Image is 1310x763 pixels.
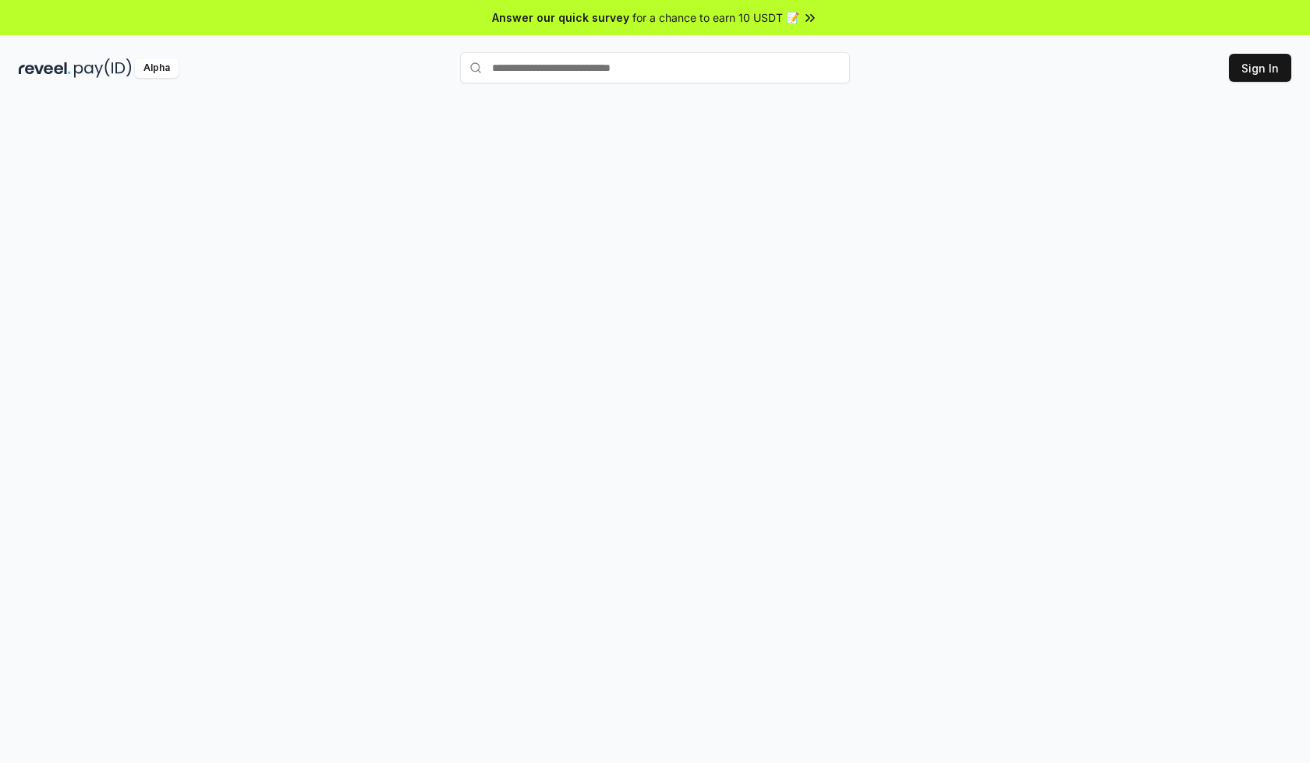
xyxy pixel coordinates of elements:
[74,58,132,78] img: pay_id
[492,9,629,26] span: Answer our quick survey
[135,58,179,78] div: Alpha
[632,9,799,26] span: for a chance to earn 10 USDT 📝
[1229,54,1291,82] button: Sign In
[19,58,71,78] img: reveel_dark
